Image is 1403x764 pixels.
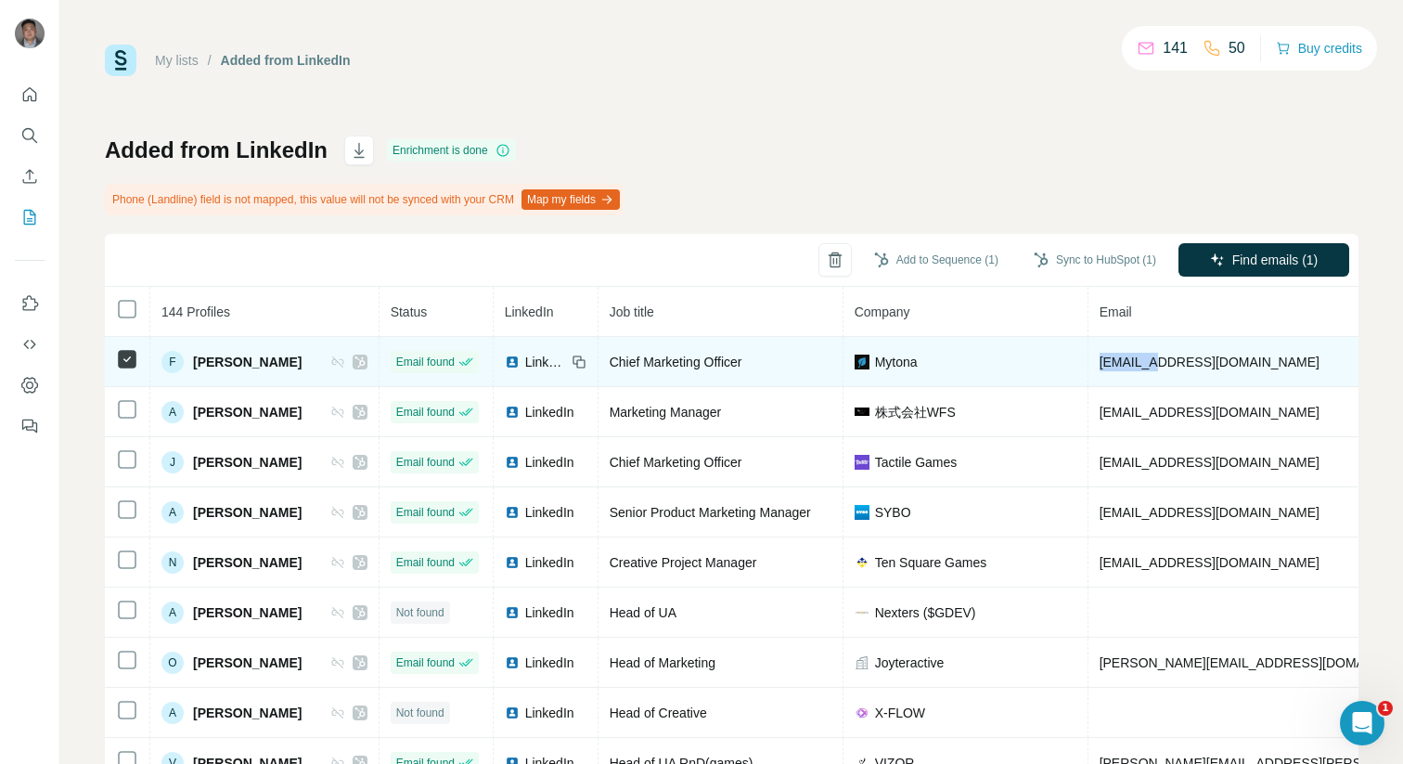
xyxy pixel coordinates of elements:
img: Surfe Logo [105,45,136,76]
iframe: Intercom live chat [1340,701,1384,745]
div: F [161,351,184,373]
span: LinkedIn [525,503,574,522]
span: Nexters ($GDEV) [875,603,976,622]
p: 50 [1229,37,1245,59]
div: Phone (Landline) field is not mapped, this value will not be synced with your CRM [105,184,624,215]
span: Creative Project Manager [610,555,757,570]
span: [PERSON_NAME] [193,654,302,672]
img: company-logo [855,455,869,470]
div: A [161,401,184,423]
div: A [161,702,184,724]
span: Job title [610,304,654,319]
span: Marketing Manager [610,405,722,420]
span: LinkedIn [525,403,574,421]
span: Not found [396,705,444,721]
span: 株式会社WFS [875,403,956,421]
div: Added from LinkedIn [221,51,351,70]
span: X-FLOW [875,704,925,722]
span: [PERSON_NAME] [193,403,302,421]
img: company-logo [855,555,869,570]
span: Company [855,304,910,319]
img: company-logo [855,706,869,720]
span: Email [1100,304,1132,319]
span: LinkedIn [525,453,574,472]
img: LinkedIn logo [505,706,520,720]
img: company-logo [855,605,869,620]
span: Ten Square Games [875,553,987,572]
div: J [161,451,184,473]
span: Head of Marketing [610,655,715,670]
span: [EMAIL_ADDRESS][DOMAIN_NAME] [1100,355,1319,369]
span: Joyteractive [875,654,945,672]
span: Email found [396,654,455,671]
button: Dashboard [15,369,45,402]
img: company-logo [855,505,869,520]
button: Sync to HubSpot (1) [1021,246,1169,274]
img: LinkedIn logo [505,405,520,420]
span: Email found [396,404,455,421]
div: Enrichment is done [387,139,516,162]
img: LinkedIn logo [505,355,520,369]
p: 141 [1163,37,1188,59]
span: Tactile Games [875,453,958,472]
span: [EMAIL_ADDRESS][DOMAIN_NAME] [1100,455,1319,470]
span: LinkedIn [525,553,574,572]
button: Enrich CSV [15,160,45,193]
img: LinkedIn logo [505,555,520,570]
span: [PERSON_NAME] [193,353,302,371]
span: [PERSON_NAME] [193,503,302,522]
span: LinkedIn [525,654,574,672]
span: Not found [396,604,444,621]
span: SYBO [875,503,911,522]
button: Buy credits [1276,35,1362,61]
h1: Added from LinkedIn [105,136,328,165]
button: Find emails (1) [1178,243,1349,277]
button: Search [15,119,45,152]
div: O [161,652,184,674]
span: Find emails (1) [1232,251,1319,269]
span: [PERSON_NAME] [193,553,302,572]
button: Use Surfe API [15,328,45,361]
span: Status [391,304,428,319]
button: Use Surfe on LinkedIn [15,287,45,320]
img: LinkedIn logo [505,505,520,520]
div: A [161,602,184,624]
span: Email found [396,504,455,521]
img: Avatar [15,19,45,48]
button: My lists [15,201,45,234]
span: Email found [396,554,455,571]
img: LinkedIn logo [505,605,520,620]
button: Map my fields [521,189,620,210]
a: My lists [155,53,199,68]
span: [PERSON_NAME] [193,453,302,472]
span: Mytona [875,353,918,371]
span: Email found [396,454,455,471]
span: LinkedIn [505,304,554,319]
button: Feedback [15,409,45,443]
span: Senior Product Marketing Manager [610,505,811,520]
img: LinkedIn logo [505,455,520,470]
span: [EMAIL_ADDRESS][DOMAIN_NAME] [1100,505,1319,520]
img: company-logo [855,408,869,417]
span: Email found [396,354,455,370]
span: Chief Marketing Officer [610,355,742,369]
span: Head of Creative [610,706,707,720]
div: N [161,551,184,574]
span: Head of UA [610,605,676,620]
span: LinkedIn [525,353,566,371]
span: [PERSON_NAME] [193,704,302,722]
span: [EMAIL_ADDRESS][DOMAIN_NAME] [1100,405,1319,420]
span: LinkedIn [525,704,574,722]
img: company-logo [855,355,869,369]
span: [PERSON_NAME] [193,603,302,622]
button: Quick start [15,78,45,111]
span: 144 Profiles [161,304,230,319]
span: LinkedIn [525,603,574,622]
span: 1 [1378,701,1393,716]
button: Add to Sequence (1) [861,246,1011,274]
img: LinkedIn logo [505,655,520,670]
span: [EMAIL_ADDRESS][DOMAIN_NAME] [1100,555,1319,570]
div: A [161,501,184,524]
span: Chief Marketing Officer [610,455,742,470]
li: / [208,51,212,70]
